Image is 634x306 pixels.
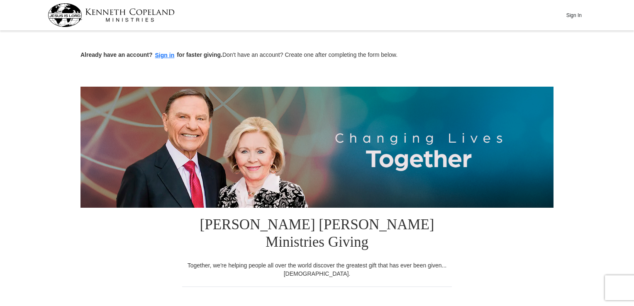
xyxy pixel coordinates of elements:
button: Sign in [153,51,177,60]
img: kcm-header-logo.svg [48,3,175,27]
strong: Already have an account? for faster giving. [80,51,222,58]
button: Sign In [561,9,586,22]
p: Don't have an account? Create one after completing the form below. [80,51,554,60]
div: Together, we're helping people all over the world discover the greatest gift that has ever been g... [182,261,452,278]
h1: [PERSON_NAME] [PERSON_NAME] Ministries Giving [182,208,452,261]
